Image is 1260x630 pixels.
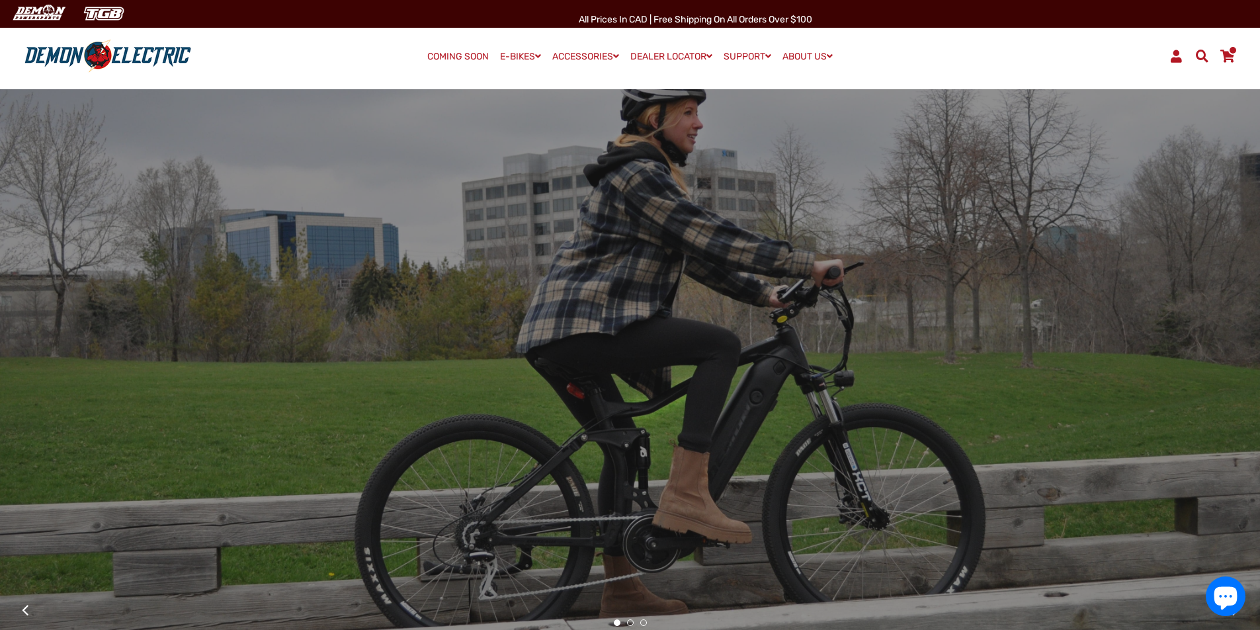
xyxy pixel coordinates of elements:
[7,3,70,24] img: Demon Electric
[423,48,493,66] a: COMING SOON
[1202,576,1249,619] inbox-online-store-chat: Shopify online store chat
[495,47,546,66] a: E-BIKES
[548,47,624,66] a: ACCESSORIES
[614,619,620,626] button: 1 of 3
[778,47,837,66] a: ABOUT US
[640,619,647,626] button: 3 of 3
[20,39,196,73] img: Demon Electric logo
[579,14,812,25] span: All Prices in CAD | Free shipping on all orders over $100
[626,47,717,66] a: DEALER LOCATOR
[627,619,634,626] button: 2 of 3
[719,47,776,66] a: SUPPORT
[77,3,131,24] img: TGB Canada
